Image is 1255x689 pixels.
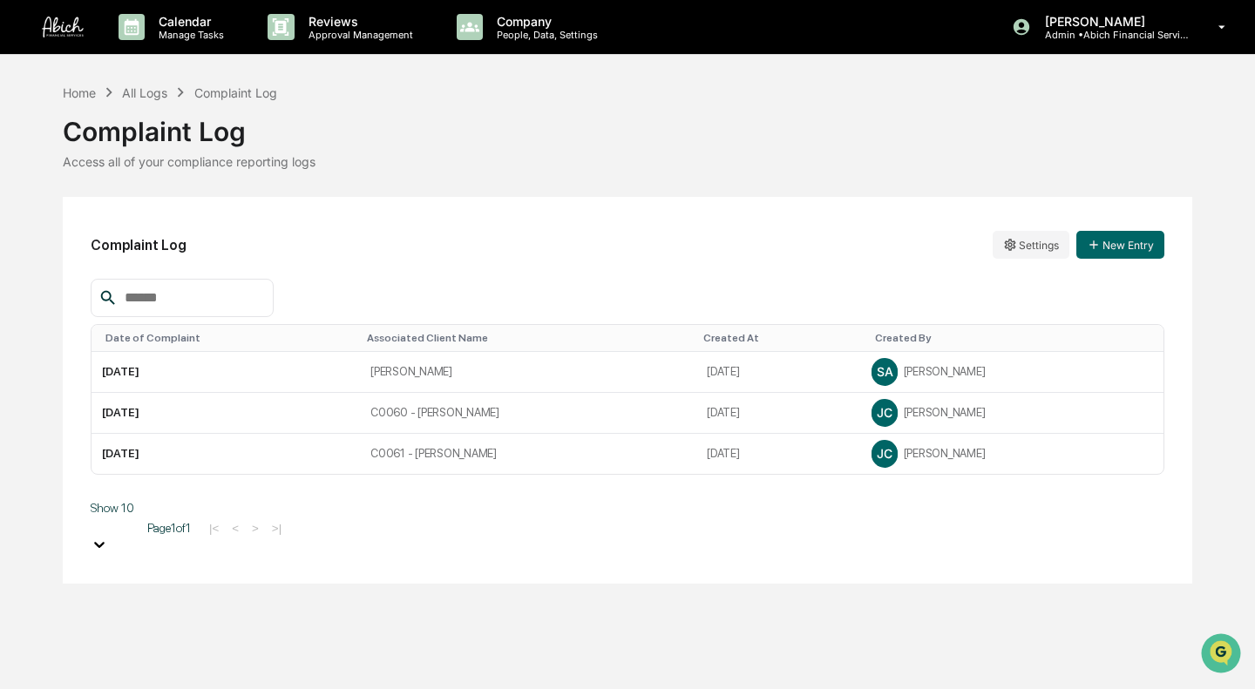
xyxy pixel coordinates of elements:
[144,220,216,237] span: Attestations
[63,85,96,100] div: Home
[35,220,112,237] span: Preclearance
[872,400,1153,426] div: [PERSON_NAME]
[703,332,854,344] div: Toggle SortBy
[877,446,892,461] span: JC
[1031,14,1193,29] p: [PERSON_NAME]
[367,332,689,344] div: Toggle SortBy
[42,17,84,37] img: logo
[123,294,211,308] a: Powered byPylon
[483,14,607,29] p: Company
[877,405,892,420] span: JC
[122,85,167,100] div: All Logs
[17,254,31,268] div: 🔎
[295,29,422,41] p: Approval Management
[360,393,696,434] td: C0060 - [PERSON_NAME]
[10,213,119,244] a: 🖐️Preclearance
[993,231,1069,259] button: Settings
[696,434,861,474] td: [DATE]
[145,14,233,29] p: Calendar
[267,521,287,536] button: >|
[91,501,134,515] div: Show 10
[35,253,110,270] span: Data Lookup
[360,434,696,474] td: C0061 - [PERSON_NAME]
[92,352,360,393] td: [DATE]
[145,29,233,41] p: Manage Tasks
[92,434,360,474] td: [DATE]
[147,521,191,535] span: Page 1 of 1
[227,521,244,536] button: <
[119,213,223,244] a: 🗄️Attestations
[92,393,360,434] td: [DATE]
[872,359,1153,385] div: [PERSON_NAME]
[10,246,117,277] a: 🔎Data Lookup
[173,295,211,308] span: Pylon
[204,521,224,536] button: |<
[63,154,1192,169] div: Access all of your compliance reporting logs
[1076,231,1164,259] button: New Entry
[194,85,277,100] div: Complaint Log
[483,29,607,41] p: People, Data, Settings
[17,221,31,235] div: 🖐️
[105,332,353,344] div: Toggle SortBy
[126,221,140,235] div: 🗄️
[872,441,1153,467] div: [PERSON_NAME]
[17,133,49,165] img: 1746055101610-c473b297-6a78-478c-a979-82029cc54cd1
[1031,29,1193,41] p: Admin • Abich Financial Services
[17,37,317,64] p: How can we help?
[296,138,317,159] button: Start new chat
[696,393,861,434] td: [DATE]
[59,133,286,151] div: Start new chat
[59,151,220,165] div: We're available if you need us!
[360,352,696,393] td: [PERSON_NAME]
[1199,632,1246,679] iframe: Open customer support
[91,237,187,253] h2: Complaint Log
[875,332,1157,344] div: Toggle SortBy
[63,102,1192,147] div: Complaint Log
[295,14,422,29] p: Reviews
[877,364,892,379] span: SA
[247,521,264,536] button: >
[696,352,861,393] td: [DATE]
